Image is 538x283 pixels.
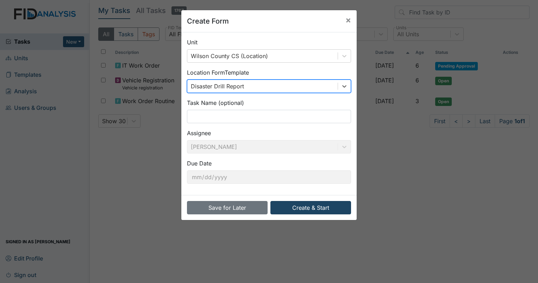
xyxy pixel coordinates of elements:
[187,159,212,168] label: Due Date
[340,10,357,30] button: Close
[187,16,229,26] h5: Create Form
[345,15,351,25] span: ×
[191,82,244,90] div: Disaster Drill Report
[191,52,268,60] div: Wilson County CS (Location)
[187,129,211,137] label: Assignee
[187,68,249,77] label: Location Form Template
[270,201,351,214] button: Create & Start
[187,38,198,46] label: Unit
[187,99,244,107] label: Task Name (optional)
[187,201,268,214] button: Save for Later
